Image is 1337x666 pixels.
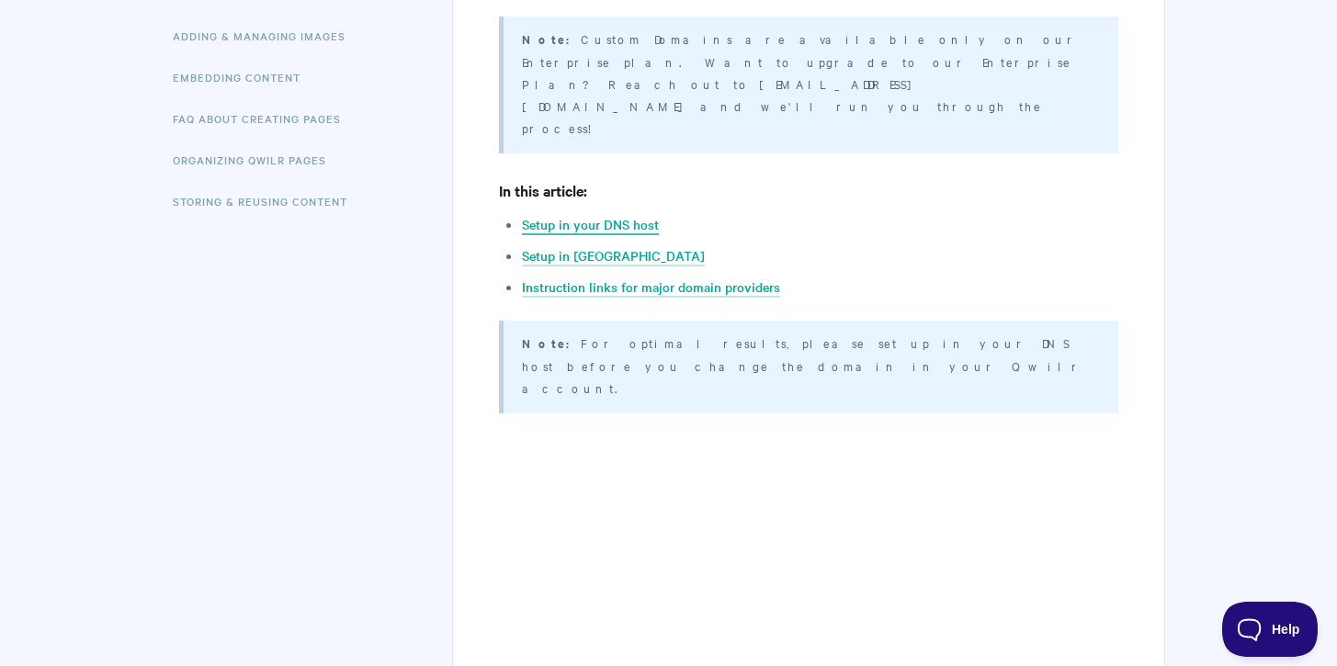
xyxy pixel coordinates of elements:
a: Instruction links for major domain providers [522,277,780,298]
a: Setup in [GEOGRAPHIC_DATA] [522,246,705,266]
p: Custom Domains are available only on our Enterprise plan. Want to upgrade to our Enterprise Plan?... [522,28,1094,139]
strong: In this article: [499,180,587,200]
p: For optimal results, please set up in your DNS host before you change the domain in your Qwilr ac... [522,332,1094,399]
a: Setup in your DNS host [522,215,659,235]
strong: Note: [522,30,581,48]
iframe: Toggle Customer Support [1222,602,1319,657]
strong: Note: [522,334,581,352]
